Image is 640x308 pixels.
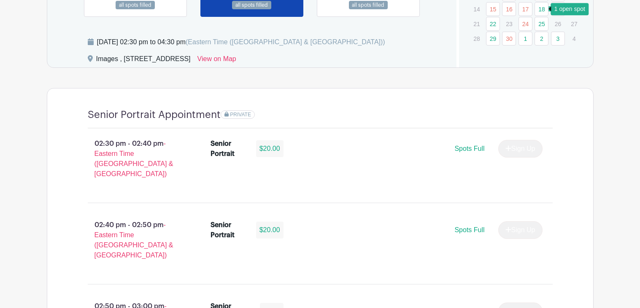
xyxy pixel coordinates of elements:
p: 27 [567,17,581,30]
h4: Senior Portrait Appointment [88,109,221,121]
a: 2 [535,32,548,46]
a: 24 [518,17,532,31]
a: 16 [502,2,516,16]
a: 19 [551,2,565,16]
p: 21 [470,17,483,30]
a: 18 [535,2,548,16]
span: (Eastern Time ([GEOGRAPHIC_DATA] & [GEOGRAPHIC_DATA])) [186,38,385,46]
span: - Eastern Time ([GEOGRAPHIC_DATA] & [GEOGRAPHIC_DATA]) [95,140,173,177]
p: 23 [502,17,516,30]
a: 25 [535,17,548,31]
p: 20 [567,3,581,16]
p: 02:30 pm - 02:40 pm [74,135,197,182]
p: 14 [470,3,483,16]
div: $20.00 [256,140,284,157]
p: 26 [551,17,565,30]
a: 1 [518,32,532,46]
div: $20.00 [256,222,284,238]
a: 15 [486,2,500,16]
span: PRIVATE [230,112,251,118]
a: 3 [551,32,565,46]
p: 02:40 pm - 02:50 pm [74,217,197,264]
span: Spots Full [454,145,484,152]
div: 1 open spot [551,3,589,15]
span: Spots Full [454,226,484,233]
span: - Eastern Time ([GEOGRAPHIC_DATA] & [GEOGRAPHIC_DATA]) [95,221,173,259]
div: [DATE] 02:30 pm to 04:30 pm [97,37,385,47]
div: Senior Portrait [211,220,246,240]
a: 29 [486,32,500,46]
a: View on Map [197,54,236,67]
a: 30 [502,32,516,46]
p: 4 [567,32,581,45]
div: Senior Portrait [211,139,246,159]
div: Images , [STREET_ADDRESS] [96,54,191,67]
p: 28 [470,32,483,45]
a: 22 [486,17,500,31]
a: 17 [518,2,532,16]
